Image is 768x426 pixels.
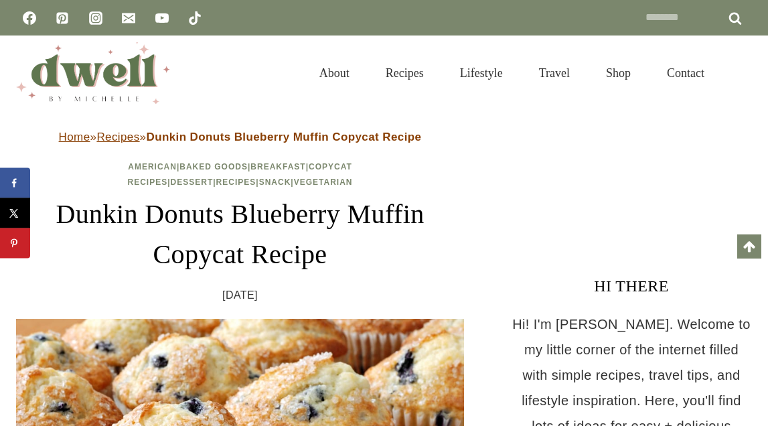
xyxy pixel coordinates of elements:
a: Breakfast [250,162,305,171]
nav: Primary Navigation [301,50,722,96]
a: Email [115,5,142,31]
a: Contact [649,50,722,96]
a: Pinterest [49,5,76,31]
a: Travel [521,50,588,96]
a: Recipes [216,177,256,187]
h3: HI THERE [511,274,752,298]
a: TikTok [181,5,208,31]
a: Home [59,131,90,143]
a: Snack [259,177,291,187]
a: YouTube [149,5,175,31]
a: Scroll to top [737,234,761,259]
a: Shop [588,50,649,96]
a: Dessert [171,177,214,187]
a: Lifestyle [442,50,521,96]
a: About [301,50,368,96]
a: American [128,162,177,171]
time: [DATE] [222,285,258,305]
a: Facebook [16,5,43,31]
a: Recipes [96,131,139,143]
a: Instagram [82,5,109,31]
span: | | | | | | | [128,162,353,187]
span: » » [59,131,422,143]
a: Baked Goods [179,162,248,171]
img: DWELL by michelle [16,42,170,104]
strong: Dunkin Donuts Blueberry Muffin Copycat Recipe [146,131,421,143]
a: Recipes [368,50,442,96]
a: Vegetarian [294,177,353,187]
h1: Dunkin Donuts Blueberry Muffin Copycat Recipe [16,194,464,275]
button: View Search Form [729,62,752,84]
